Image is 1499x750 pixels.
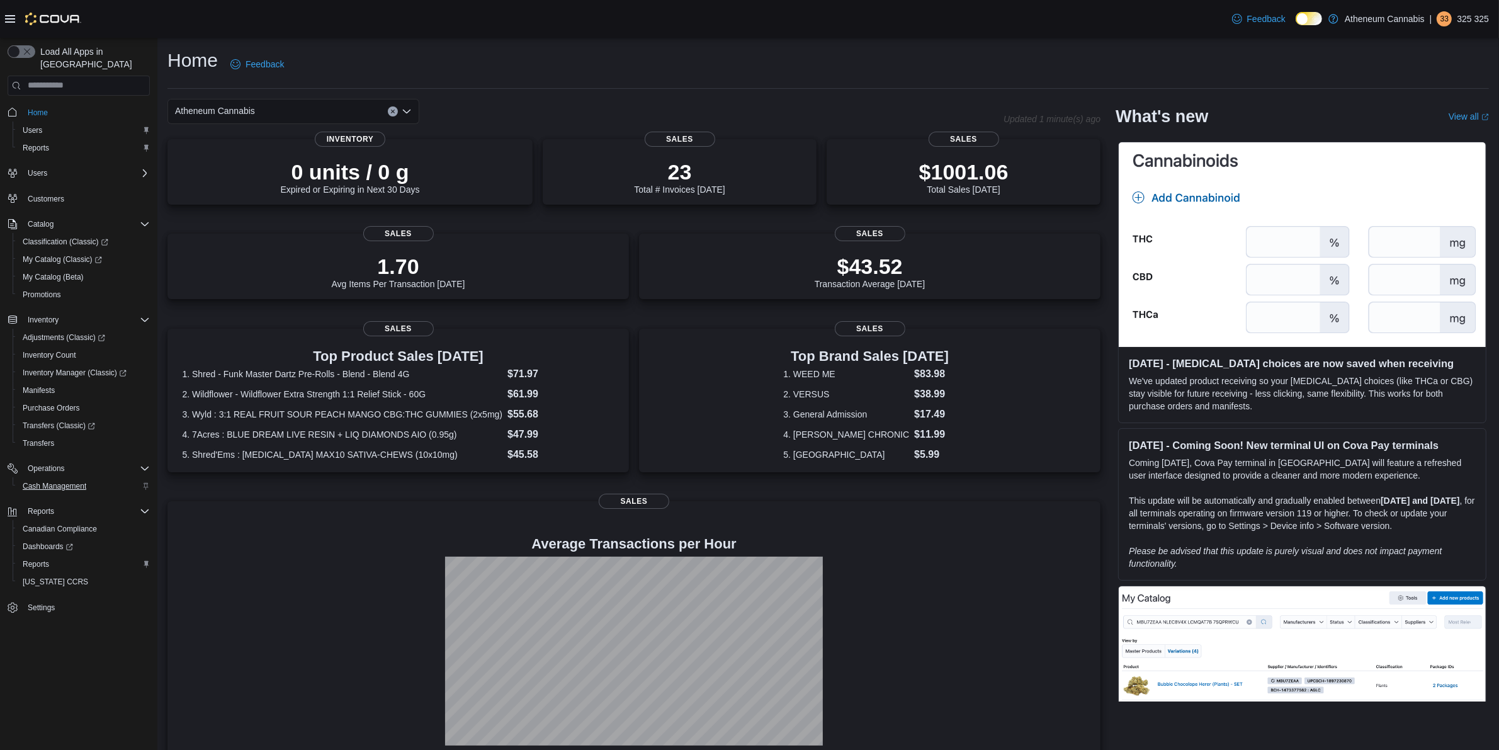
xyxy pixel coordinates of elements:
span: Transfers (Classic) [23,421,95,431]
a: Adjustments (Classic) [13,329,155,346]
dd: $45.58 [507,447,614,462]
a: Reports [18,140,54,156]
a: Settings [23,600,60,615]
div: Total Sales [DATE] [919,159,1009,195]
a: Transfers (Classic) [18,418,100,433]
button: Reports [13,139,155,157]
span: Promotions [18,287,150,302]
dt: 4. [PERSON_NAME] CHRONIC [783,428,909,441]
dt: 1. Shred - Funk Master Dartz Pre-Rolls - Blend - Blend 4G [182,368,502,380]
span: Operations [28,463,65,474]
button: Customers [3,190,155,208]
img: Cova [25,13,81,25]
p: 1.70 [332,254,465,279]
span: Users [23,166,150,181]
strong: [DATE] and [DATE] [1381,496,1459,506]
span: Users [28,168,47,178]
p: | [1430,11,1432,26]
div: Avg Items Per Transaction [DATE] [332,254,465,289]
span: Home [28,108,48,118]
svg: External link [1481,113,1489,121]
button: Operations [3,460,155,477]
button: Settings [3,598,155,616]
span: Transfers [23,438,54,448]
span: [US_STATE] CCRS [23,577,88,587]
span: Reports [18,557,150,572]
a: My Catalog (Classic) [13,251,155,268]
span: Canadian Compliance [18,521,150,537]
span: Reports [18,140,150,156]
button: Canadian Compliance [13,520,155,538]
a: Purchase Orders [18,401,85,416]
button: [US_STATE] CCRS [13,573,155,591]
button: Reports [13,555,155,573]
span: Washington CCRS [18,574,150,589]
dt: 2. Wildflower - Wildflower Extra Strength 1:1 Relief Stick - 60G [182,388,502,401]
button: Users [13,122,155,139]
span: Inventory [28,315,59,325]
dd: $11.99 [914,427,956,442]
span: Feedback [246,58,284,71]
a: Classification (Classic) [18,234,113,249]
a: Adjustments (Classic) [18,330,110,345]
dd: $71.97 [507,366,614,382]
span: 33 [1440,11,1449,26]
button: Inventory Count [13,346,155,364]
p: Coming [DATE], Cova Pay terminal in [GEOGRAPHIC_DATA] will feature a refreshed user interface des... [1129,457,1476,482]
a: Inventory Manager (Classic) [18,365,132,380]
dt: 4. 7Acres : BLUE DREAM LIVE RESIN + LIQ DIAMONDS AIO (0.95g) [182,428,502,441]
dd: $47.99 [507,427,614,442]
a: Transfers (Classic) [13,417,155,435]
dt: 3. General Admission [783,408,909,421]
button: Operations [23,461,70,476]
span: Inventory [23,312,150,327]
a: Promotions [18,287,66,302]
span: Load All Apps in [GEOGRAPHIC_DATA] [35,45,150,71]
em: Please be advised that this update is purely visual and does not impact payment functionality. [1129,546,1442,569]
span: Dashboards [18,539,150,554]
span: Settings [23,599,150,615]
div: Transaction Average [DATE] [815,254,925,289]
span: Sales [835,321,905,336]
span: Inventory Count [23,350,76,360]
span: Atheneum Cannabis [175,103,255,118]
span: Catalog [23,217,150,232]
button: Reports [23,504,59,519]
span: Dark Mode [1296,25,1296,26]
p: $1001.06 [919,159,1009,185]
span: Users [18,123,150,138]
span: Manifests [23,385,55,395]
span: Transfers (Classic) [18,418,150,433]
button: Catalog [3,215,155,233]
span: Feedback [1247,13,1286,25]
span: Inventory Manager (Classic) [18,365,150,380]
a: My Catalog (Classic) [18,252,107,267]
span: My Catalog (Classic) [18,252,150,267]
h2: What's new [1116,106,1208,127]
a: Cash Management [18,479,91,494]
span: Cash Management [18,479,150,494]
h4: Average Transactions per Hour [178,537,1090,552]
a: Inventory Manager (Classic) [13,364,155,382]
dt: 5. [GEOGRAPHIC_DATA] [783,448,909,461]
h3: Top Product Sales [DATE] [182,349,614,364]
dd: $17.49 [914,407,956,422]
span: Operations [23,461,150,476]
a: Users [18,123,47,138]
span: Inventory Count [18,348,150,363]
a: Manifests [18,383,60,398]
button: Inventory [3,311,155,329]
span: Sales [363,226,434,241]
span: Purchase Orders [23,403,80,413]
span: Cash Management [23,481,86,491]
dd: $55.68 [507,407,614,422]
p: We've updated product receiving so your [MEDICAL_DATA] choices (like THCa or CBG) stay visible fo... [1129,375,1476,412]
span: Transfers [18,436,150,451]
div: Expired or Expiring in Next 30 Days [281,159,420,195]
a: View allExternal link [1449,111,1489,122]
p: This update will be automatically and gradually enabled between , for all terminals operating on ... [1129,494,1476,532]
dd: $5.99 [914,447,956,462]
a: Transfers [18,436,59,451]
button: Users [23,166,52,181]
span: Reports [23,559,49,569]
